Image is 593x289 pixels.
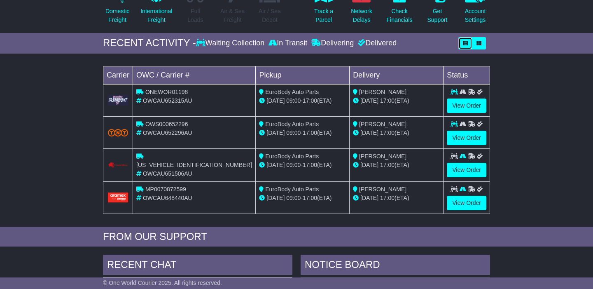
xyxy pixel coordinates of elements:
a: View Order [447,163,486,177]
p: Track a Parcel [314,7,333,24]
div: Delivered [356,39,397,48]
p: Network Delays [351,7,372,24]
span: [DATE] [360,97,378,104]
p: Full Loads [185,7,205,24]
span: 09:00 [286,97,301,104]
span: 17:00 [380,162,395,168]
span: [DATE] [360,162,378,168]
a: View Order [447,99,486,113]
span: OWCAU651506AU [143,170,192,177]
span: [PERSON_NAME] [359,186,406,193]
span: [DATE] [266,129,285,136]
span: OWS000652296 [145,121,188,127]
img: TNT_Domestic.png [108,129,128,136]
span: 17:00 [303,162,317,168]
span: EuroBody Auto Parts [265,89,319,95]
span: 09:00 [286,195,301,201]
span: ONEWOR01198 [145,89,188,95]
span: EuroBody Auto Parts [265,186,319,193]
div: - (ETA) [259,194,346,202]
div: RECENT ACTIVITY - [103,37,196,49]
img: Couriers_Please.png [108,162,128,169]
span: [PERSON_NAME] [359,89,406,95]
span: [PERSON_NAME] [359,153,406,160]
p: Air & Sea Freight [220,7,245,24]
div: Delivering [309,39,356,48]
span: OWCAU652315AU [143,97,192,104]
span: © One World Courier 2025. All rights reserved. [103,280,222,286]
span: 17:00 [380,129,395,136]
span: 17:00 [303,129,317,136]
div: (ETA) [353,96,440,105]
p: Get Support [427,7,447,24]
div: RECENT CHAT [103,255,292,277]
td: Delivery [350,66,444,84]
span: [DATE] [266,162,285,168]
span: [DATE] [360,129,378,136]
div: - (ETA) [259,129,346,137]
p: Account Settings [465,7,486,24]
div: (ETA) [353,194,440,202]
span: EuroBody Auto Parts [265,153,319,160]
span: 17:00 [303,195,317,201]
span: MP0070872599 [145,186,186,193]
div: - (ETA) [259,161,346,169]
span: 17:00 [380,195,395,201]
div: FROM OUR SUPPORT [103,231,490,243]
div: In Transit [266,39,309,48]
span: 09:00 [286,162,301,168]
span: [DATE] [266,97,285,104]
td: Pickup [256,66,350,84]
span: [PERSON_NAME] [359,121,406,127]
div: - (ETA) [259,96,346,105]
img: Aramex.png [108,193,128,203]
div: Waiting Collection [196,39,266,48]
span: 17:00 [303,97,317,104]
img: GetCarrierServiceLogo [108,95,128,106]
td: Carrier [103,66,133,84]
div: (ETA) [353,129,440,137]
span: [DATE] [266,195,285,201]
a: View Order [447,131,486,145]
span: 09:00 [286,129,301,136]
td: OWC / Carrier # [133,66,256,84]
p: International Freight [140,7,172,24]
p: Domestic Freight [105,7,129,24]
p: Air / Sea Depot [259,7,281,24]
span: [DATE] [360,195,378,201]
span: EuroBody Auto Parts [265,121,319,127]
div: (ETA) [353,161,440,169]
span: 17:00 [380,97,395,104]
td: Status [444,66,490,84]
span: OWCAU652296AU [143,129,192,136]
div: NOTICE BOARD [301,255,490,277]
span: [US_VEHICLE_IDENTIFICATION_NUMBER] [136,162,252,168]
a: View Order [447,196,486,210]
span: OWCAU648440AU [143,195,192,201]
p: Check Financials [386,7,412,24]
